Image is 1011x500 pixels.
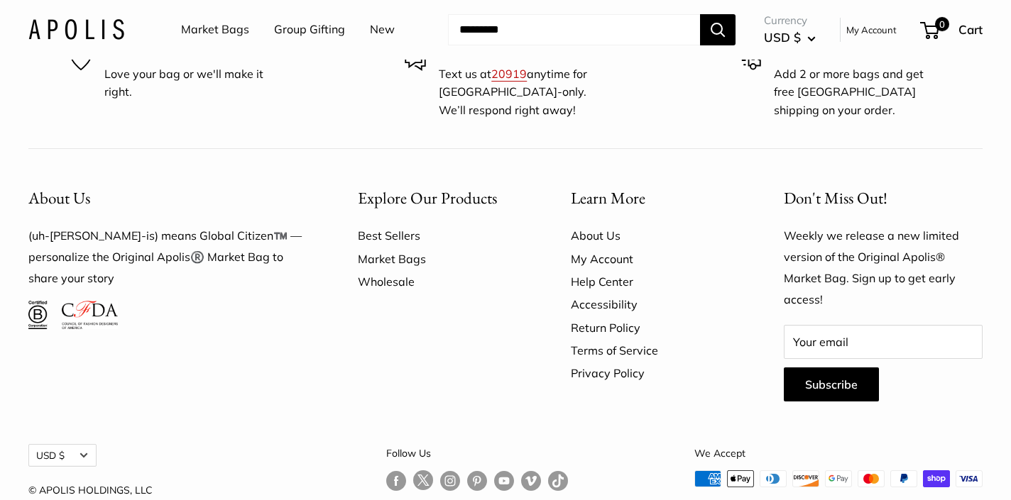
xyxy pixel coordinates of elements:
button: About Us [28,184,308,212]
a: Follow us on Pinterest [467,470,487,491]
a: Follow us on YouTube [494,470,514,491]
a: Follow us on Twitter [413,470,433,496]
a: Wholesale [358,270,521,293]
a: 0 Cart [922,18,983,41]
span: Learn More [571,187,645,209]
a: Follow us on Instagram [440,470,460,491]
a: Best Sellers [358,224,521,247]
img: Council of Fashion Designers of America Member [62,301,118,329]
span: About Us [28,187,90,209]
p: Don't Miss Out! [784,184,983,212]
a: My Account [846,21,897,38]
button: USD $ [28,444,97,467]
img: Certified B Corporation [28,301,48,329]
span: Explore Our Products [358,187,497,209]
a: Market Bags [358,248,521,270]
a: Market Bags [181,19,249,40]
span: Currency [764,11,816,30]
a: About Us [571,224,734,247]
p: We Accept [694,444,983,462]
a: Follow us on Vimeo [521,470,541,491]
button: Explore Our Products [358,184,521,212]
p: (uh-[PERSON_NAME]-is) means Global Citizen™️ — personalize the Original Apolis®️ Market Bag to sh... [28,226,308,289]
span: 0 [935,17,949,31]
a: Group Gifting [274,19,345,40]
p: Add 2 or more bags and get free [GEOGRAPHIC_DATA] shipping on your order. [774,65,941,120]
button: Search [700,14,736,45]
a: Terms of Service [571,339,734,362]
a: Follow us on Tumblr [548,470,568,491]
a: Accessibility [571,293,734,316]
p: Text us at anytime for [GEOGRAPHIC_DATA]-only. We’ll respond right away! [439,65,606,120]
span: USD $ [764,30,801,45]
input: Search... [448,14,700,45]
button: USD $ [764,26,816,49]
span: Cart [958,22,983,37]
a: My Account [571,248,734,270]
p: Love your bag or we'll make it right. [104,65,272,101]
button: Subscribe [784,367,879,401]
a: Privacy Policy [571,362,734,384]
a: Return Policy [571,316,734,339]
a: 20919 [491,67,527,81]
img: Apolis [28,19,124,40]
p: Follow Us [386,444,568,462]
a: Follow us on Facebook [386,470,406,491]
p: Weekly we release a new limited version of the Original Apolis® Market Bag. Sign up to get early ... [784,226,983,311]
a: New [370,19,395,40]
a: Help Center [571,270,734,293]
button: Learn More [571,184,734,212]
